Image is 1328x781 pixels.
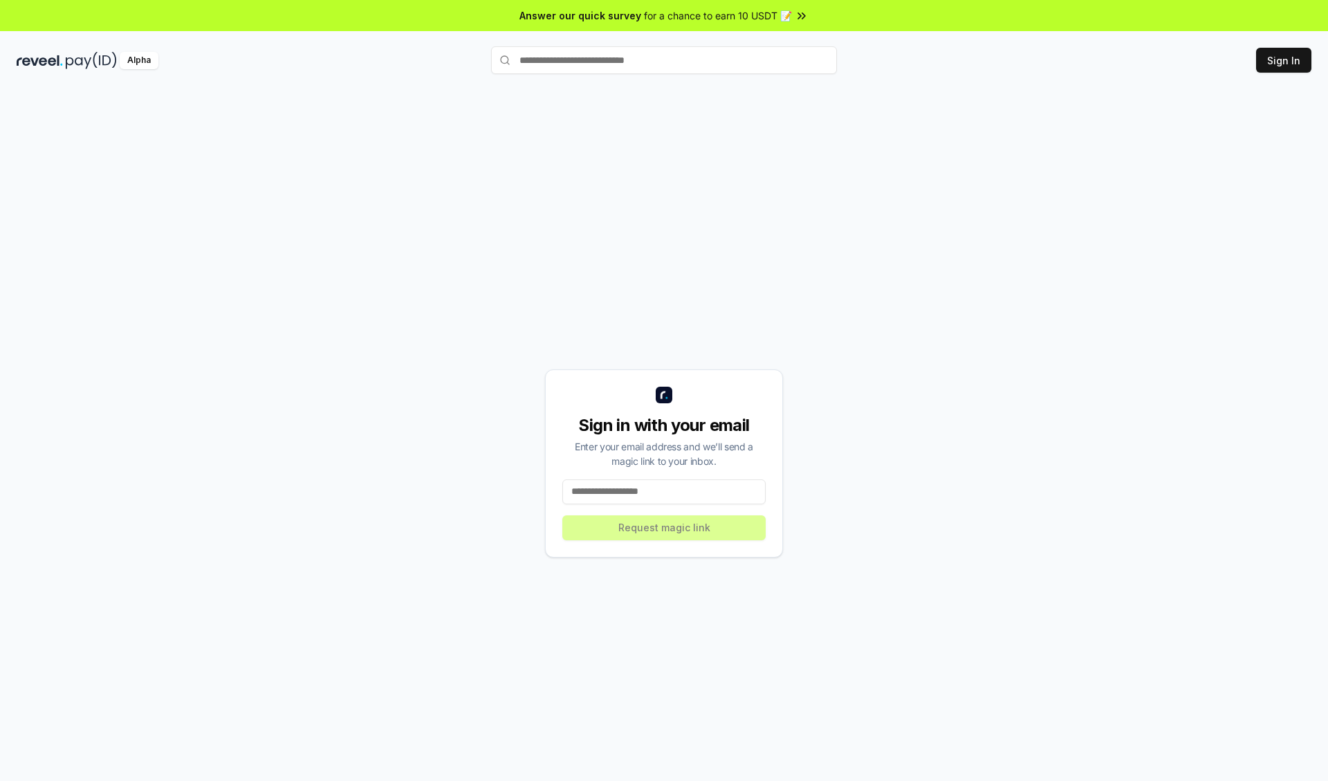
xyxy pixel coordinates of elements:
div: Alpha [120,52,158,69]
img: logo_small [656,387,672,403]
img: reveel_dark [17,52,63,69]
img: pay_id [66,52,117,69]
button: Sign In [1256,48,1311,73]
div: Enter your email address and we’ll send a magic link to your inbox. [562,439,766,468]
div: Sign in with your email [562,414,766,437]
span: Answer our quick survey [519,8,641,23]
span: for a chance to earn 10 USDT 📝 [644,8,792,23]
